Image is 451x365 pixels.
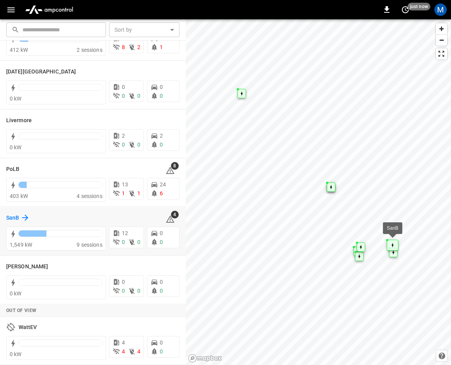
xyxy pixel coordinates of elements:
span: 403 kW [10,193,28,199]
span: Zoom out [436,35,447,46]
img: ampcontrol.io logo [22,2,76,17]
span: 412 kW [10,47,28,53]
span: 4 [122,348,125,355]
a: Mapbox homepage [188,354,222,363]
span: 6 [160,190,163,196]
span: 0 [160,279,163,285]
canvas: Map [186,19,451,365]
span: 0 [122,288,125,294]
span: 4 [137,348,140,355]
div: Map marker [389,248,398,257]
button: Zoom out [436,34,447,46]
h6: Karma Center [6,68,76,76]
span: 2 sessions [77,47,102,53]
span: 0 [122,279,125,285]
h6: Vernon [6,263,48,271]
span: 2 [160,133,163,139]
div: Map marker [354,247,362,256]
button: set refresh interval [399,3,412,16]
span: 0 [137,288,140,294]
span: 0 [137,142,140,148]
div: Map marker [237,89,246,98]
div: Map marker [355,252,364,261]
span: 0 [122,239,125,245]
span: 13 [122,181,128,188]
h6: PoLB [6,165,19,174]
div: Map marker [357,242,365,252]
span: 8 [171,162,179,170]
span: 12 [122,230,128,236]
strong: Out of View [6,308,36,313]
div: Map marker [387,240,398,251]
span: 0 kW [10,351,22,357]
span: 0 kW [10,144,22,150]
span: 0 [160,339,163,346]
span: 1,549 kW [10,242,32,248]
span: 0 [160,239,163,245]
span: 0 [137,239,140,245]
span: 1 [122,190,125,196]
span: 0 [160,142,163,148]
h6: SanB [6,214,19,222]
span: 0 [160,230,163,236]
span: 4 [171,211,179,218]
span: 0 [160,288,163,294]
span: 0 [160,93,163,99]
span: just now [408,3,430,10]
span: 2 [137,44,140,50]
button: Zoom in [436,23,447,34]
div: SanB [387,224,398,232]
span: 0 kW [10,290,22,297]
div: profile-icon [434,3,447,16]
span: 0 [122,84,125,90]
span: 0 [137,93,140,99]
h6: WattEV [19,323,37,332]
span: 0 [122,142,125,148]
span: 9 sessions [77,242,102,248]
span: 8 [122,44,125,50]
span: 24 [160,181,166,188]
span: 4 [122,339,125,346]
h6: Livermore [6,116,32,125]
span: 0 [122,93,125,99]
span: 0 kW [10,96,22,102]
span: 4 sessions [77,193,102,199]
span: 0 [160,84,163,90]
span: 1 [137,190,140,196]
div: Map marker [327,182,335,192]
span: 0 [160,348,163,355]
span: 1 [160,44,163,50]
span: 2 [122,133,125,139]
